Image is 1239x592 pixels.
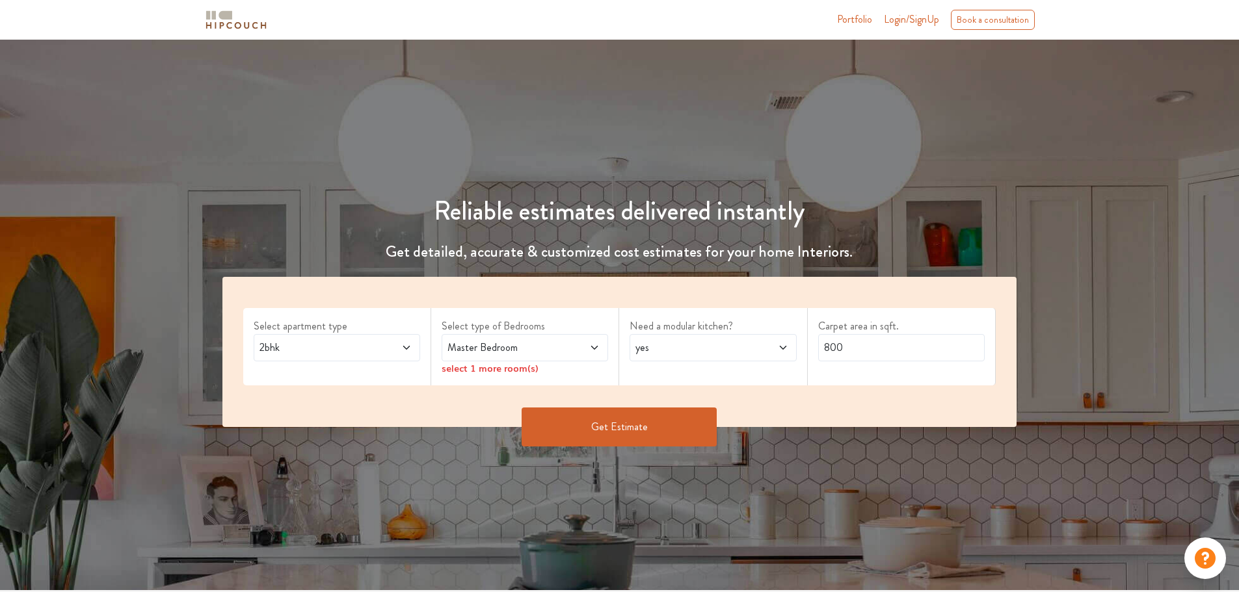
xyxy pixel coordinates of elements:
span: Login/SignUp [884,12,939,27]
label: Carpet area in sqft. [818,318,985,334]
h1: Reliable estimates delivered instantly [215,196,1025,227]
div: Book a consultation [951,10,1035,30]
span: yes [633,340,749,355]
span: 2bhk [257,340,373,355]
img: logo-horizontal.svg [204,8,269,31]
label: Select apartment type [254,318,420,334]
a: Portfolio [837,12,872,27]
span: logo-horizontal.svg [204,5,269,34]
input: Enter area sqft [818,334,985,361]
h4: Get detailed, accurate & customized cost estimates for your home Interiors. [215,242,1025,261]
div: select 1 more room(s) [442,361,608,375]
span: Master Bedroom [445,340,561,355]
button: Get Estimate [522,407,717,446]
label: Need a modular kitchen? [630,318,796,334]
label: Select type of Bedrooms [442,318,608,334]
